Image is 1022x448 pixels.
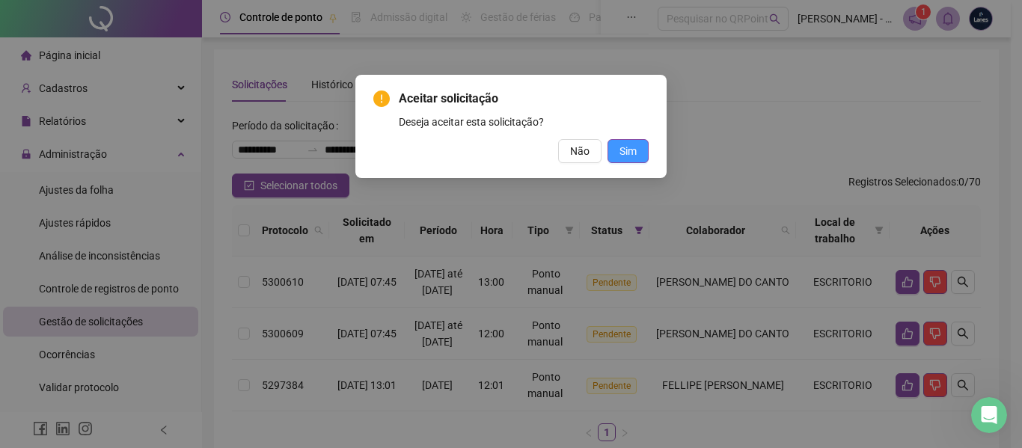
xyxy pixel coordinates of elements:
[971,397,1007,433] iframe: Intercom live chat
[570,143,590,159] span: Não
[619,143,637,159] span: Sim
[373,90,390,107] span: exclamation-circle
[399,114,649,130] div: Deseja aceitar esta solicitação?
[399,90,649,108] span: Aceitar solicitação
[608,139,649,163] button: Sim
[558,139,602,163] button: Não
